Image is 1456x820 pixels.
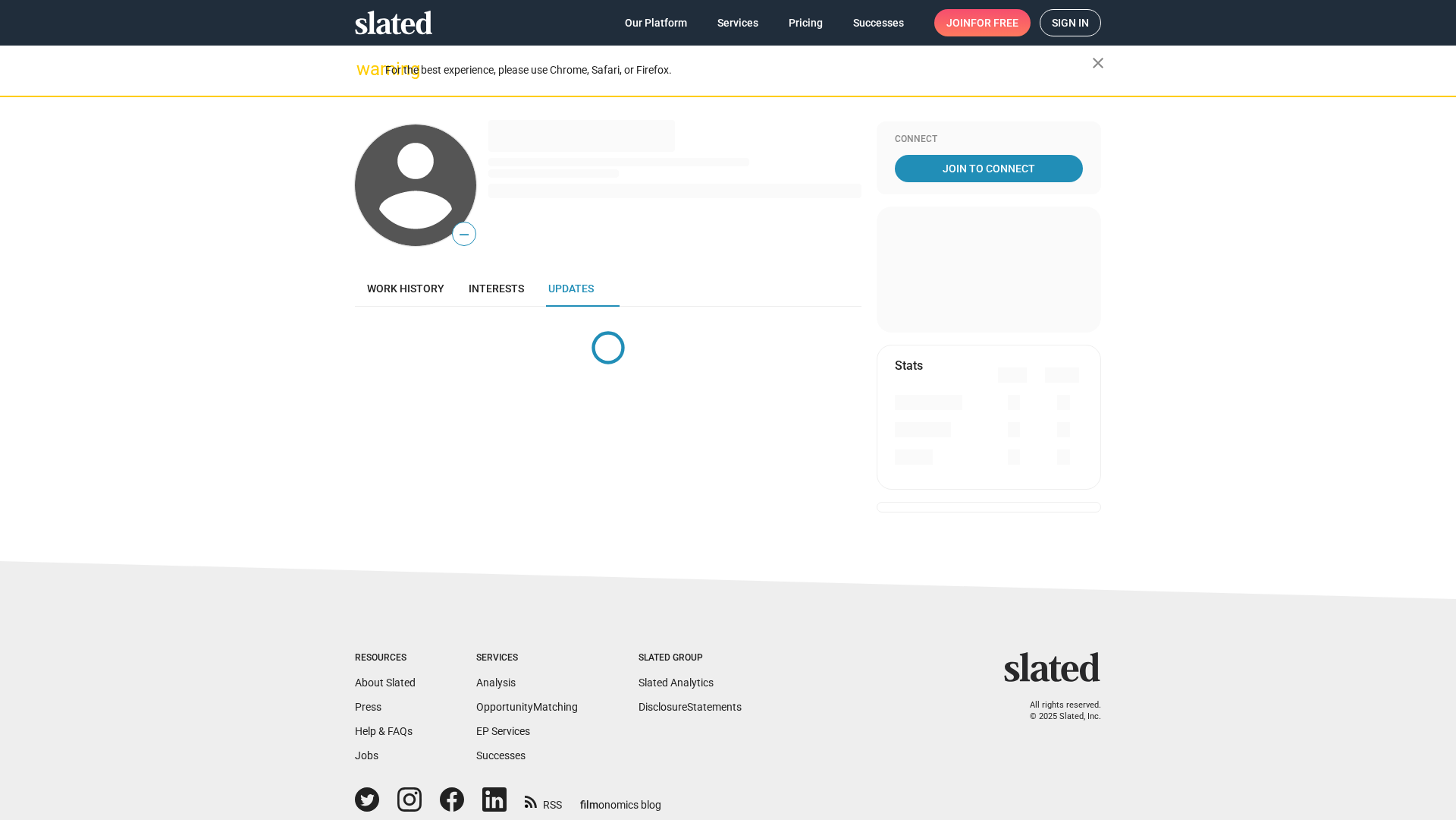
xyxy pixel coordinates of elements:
a: Successes [476,749,526,762]
a: Successes [841,9,916,36]
a: Press [355,701,381,713]
span: Updates [548,282,594,295]
span: Services [717,9,758,36]
a: Sign in [1040,9,1101,36]
a: Help & FAQs [355,725,413,737]
span: Pricing [789,9,823,36]
a: Slated Analytics [639,676,714,689]
a: Jobs [355,749,378,762]
div: Slated Group [639,652,742,664]
a: Work history [355,270,457,307]
div: Resources [355,652,416,664]
div: For the best experience, please use Chrome, Safari, or Firefox. [385,60,1092,80]
a: Updates [536,270,606,307]
mat-card-title: Stats [895,358,923,374]
a: DisclosureStatements [639,701,742,713]
a: Analysis [476,676,516,689]
a: Services [705,9,770,36]
a: RSS [525,789,562,812]
a: OpportunityMatching [476,701,578,713]
mat-icon: warning [356,60,375,78]
span: Join To Connect [898,155,1080,182]
a: EP Services [476,725,530,737]
p: All rights reserved. © 2025 Slated, Inc. [1014,700,1101,722]
a: About Slated [355,676,416,689]
a: Joinfor free [934,9,1031,36]
span: Work history [367,282,444,295]
span: — [453,225,475,244]
div: Services [476,652,578,664]
a: Interests [457,270,536,307]
mat-icon: close [1089,54,1107,72]
span: Our Platform [625,9,687,36]
span: for free [971,9,1018,36]
span: Sign in [1052,10,1089,36]
span: Join [946,9,1018,36]
span: film [580,799,598,811]
div: Connect [895,134,1083,146]
span: Successes [853,9,904,36]
a: Pricing [777,9,835,36]
a: filmonomics blog [580,786,661,812]
a: Our Platform [613,9,699,36]
a: Join To Connect [895,155,1083,182]
span: Interests [469,282,524,295]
